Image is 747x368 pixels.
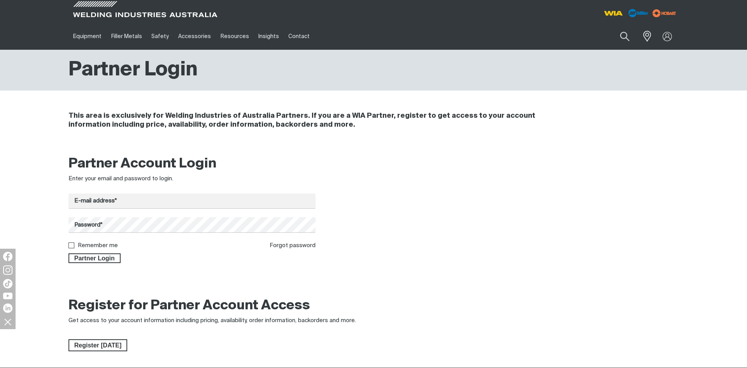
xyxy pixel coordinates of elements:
[68,23,526,50] nav: Main
[147,23,174,50] a: Safety
[3,303,12,313] img: LinkedIn
[68,23,106,50] a: Equipment
[612,27,638,45] button: Search products
[3,252,12,261] img: Facebook
[254,23,284,50] a: Insights
[68,174,316,183] div: Enter your email and password to login.
[216,23,254,50] a: Resources
[69,253,120,263] span: Partner Login
[68,339,127,352] a: Register Today
[3,265,12,275] img: Instagram
[68,317,356,323] span: Get access to your account information including pricing, availability, order information, backor...
[270,242,316,248] a: Forgot password
[284,23,314,50] a: Contact
[3,279,12,288] img: TikTok
[602,27,638,45] input: Product name or item number...
[106,23,146,50] a: Filler Metals
[650,7,679,19] img: miller
[68,297,310,314] h2: Register for Partner Account Access
[3,293,12,299] img: YouTube
[68,58,198,83] h1: Partner Login
[69,339,126,352] span: Register [DATE]
[68,253,121,263] button: Partner Login
[1,315,14,328] img: hide socials
[68,155,316,173] h2: Partner Account Login
[174,23,216,50] a: Accessories
[68,112,575,129] h4: This area is exclusively for Welding Industries of Australia Partners. If you are a WIA Partner, ...
[78,242,118,248] label: Remember me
